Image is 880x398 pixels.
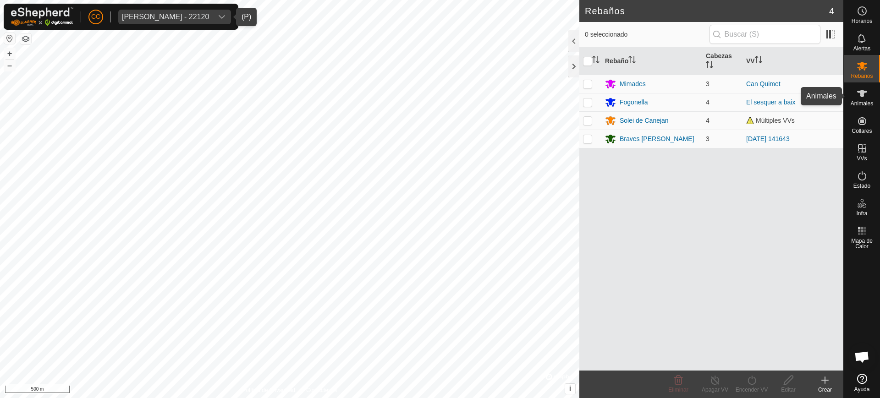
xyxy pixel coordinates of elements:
[857,156,867,161] span: VVs
[20,33,31,44] button: Capas del Mapa
[746,98,795,106] a: El sesquer a baix
[697,386,733,394] div: Apagar VV
[122,13,209,21] div: [PERSON_NAME] - 22120
[118,10,213,24] span: Jordi Carbonell Vila - 22120
[213,10,231,24] div: dropdown trigger
[706,98,709,106] span: 4
[851,101,873,106] span: Animales
[807,386,843,394] div: Crear
[4,60,15,71] button: –
[846,238,878,249] span: Mapa de Calor
[585,30,709,39] span: 0 seleccionado
[853,46,870,51] span: Alertas
[242,386,295,394] a: Política de Privacidad
[746,117,795,124] span: Múltiples VVs
[746,80,781,87] a: Can Quimet
[4,33,15,44] button: Restablecer Mapa
[742,48,843,75] th: VV
[565,384,575,394] button: i
[770,386,807,394] div: Editar
[706,117,709,124] span: 4
[4,48,15,59] button: +
[851,73,873,79] span: Rebaños
[733,386,770,394] div: Encender VV
[601,48,702,75] th: Rebaño
[848,343,876,371] div: Chat abierto
[709,25,820,44] input: Buscar (S)
[829,4,834,18] span: 4
[620,134,694,144] div: Braves [PERSON_NAME]
[755,57,762,65] p-sorticon: Activar para ordenar
[852,128,872,134] span: Collares
[668,387,688,393] span: Eliminar
[11,7,73,26] img: Logo Gallagher
[620,116,669,125] div: Solei de Canejan
[585,5,829,16] h2: Rebaños
[620,79,646,89] div: Mimades
[592,57,599,65] p-sorticon: Activar para ordenar
[628,57,636,65] p-sorticon: Activar para ordenar
[706,62,713,70] p-sorticon: Activar para ordenar
[702,48,742,75] th: Cabezas
[569,385,571,393] span: i
[706,135,709,142] span: 3
[852,18,872,24] span: Horarios
[844,370,880,396] a: Ayuda
[620,98,648,107] div: Fogonella
[854,387,870,392] span: Ayuda
[853,183,870,189] span: Estado
[91,12,100,22] span: CC
[706,80,709,87] span: 3
[306,386,337,394] a: Contáctenos
[746,135,790,142] a: [DATE] 141643
[856,211,867,216] span: Infra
